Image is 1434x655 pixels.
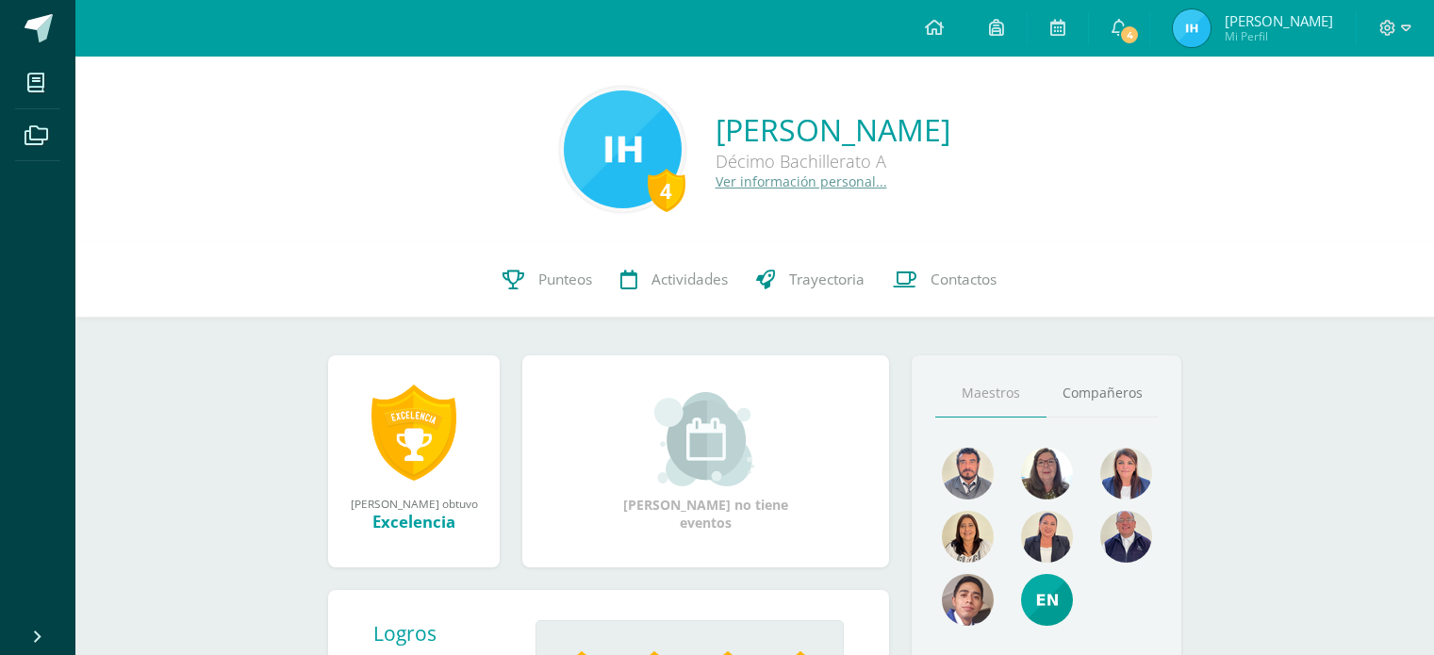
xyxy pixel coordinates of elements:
span: Actividades [651,270,728,289]
span: 4 [1119,25,1140,45]
img: a4871f238fc6f9e1d7ed418e21754428.png [1021,448,1073,499]
img: event_small.png [654,392,757,486]
div: Logros [373,620,520,647]
div: 4 [648,169,685,212]
a: Actividades [606,242,742,318]
div: [PERSON_NAME] obtuvo [347,496,481,511]
img: f67dbd98502de12d3389974a71c2d4e0.png [564,90,682,208]
span: Trayectoria [789,270,865,289]
a: Contactos [879,242,1011,318]
img: 669d48334454096e69cb10173402f625.png [942,574,994,626]
a: Trayectoria [742,242,879,318]
span: Mi Perfil [1225,28,1333,44]
a: Compañeros [1047,369,1158,418]
img: bd51737d0f7db0a37ff170fbd9075162.png [942,448,994,499]
span: Contactos [931,270,997,289]
a: Punteos [488,242,606,318]
div: Décimo Bachillerato A [716,150,950,172]
img: 043e0417c7b4bbce082b72227dddb036.png [1173,9,1211,47]
img: a5d4b362228ed099ba10c9d3d1eca075.png [1021,511,1073,563]
a: Ver información personal... [716,172,887,190]
span: Punteos [538,270,592,289]
img: aefa6dbabf641819c41d1760b7b82962.png [1100,448,1152,499]
a: [PERSON_NAME] [716,109,950,150]
div: [PERSON_NAME] no tiene eventos [612,392,800,532]
img: e4e25d66bd50ed3745d37a230cf1e994.png [1021,574,1073,626]
img: 63c37c47648096a584fdd476f5e72774.png [1100,511,1152,563]
img: 876c69fb502899f7a2bc55a9ba2fa0e7.png [942,511,994,563]
div: Excelencia [347,511,481,532]
span: [PERSON_NAME] [1225,11,1333,30]
a: Maestros [935,369,1047,418]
